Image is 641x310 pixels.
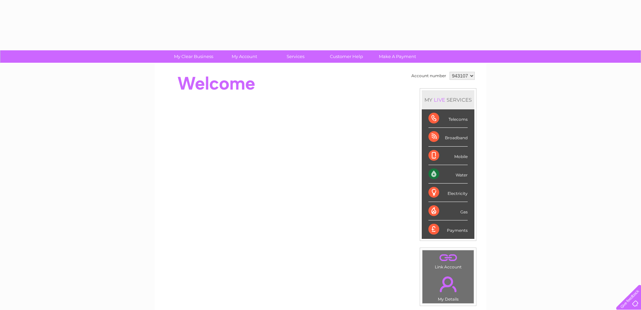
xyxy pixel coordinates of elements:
[217,50,272,63] a: My Account
[424,252,472,264] a: .
[166,50,221,63] a: My Clear Business
[428,202,468,220] div: Gas
[424,272,472,296] a: .
[428,220,468,239] div: Payments
[428,128,468,146] div: Broadband
[422,90,474,109] div: MY SERVICES
[422,271,474,304] td: My Details
[428,165,468,184] div: Water
[428,147,468,165] div: Mobile
[422,250,474,271] td: Link Account
[370,50,425,63] a: Make A Payment
[319,50,374,63] a: Customer Help
[428,184,468,202] div: Electricity
[428,109,468,128] div: Telecoms
[268,50,323,63] a: Services
[410,70,448,82] td: Account number
[432,97,447,103] div: LIVE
